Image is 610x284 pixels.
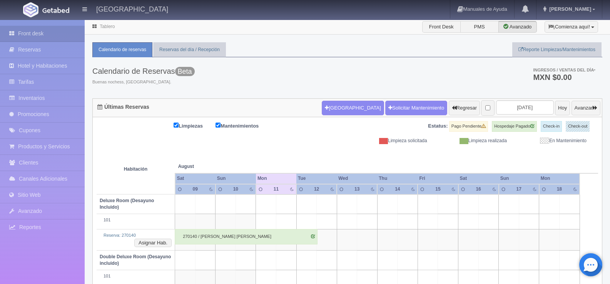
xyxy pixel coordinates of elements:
a: Solicitar Mantenimiento [385,101,447,115]
span: Buenas nochess, [GEOGRAPHIC_DATA]. [92,79,195,85]
label: Check-in [541,121,562,132]
a: Reporte Limpiezas/Mantenimientos [512,42,602,57]
div: 101 [100,217,172,223]
div: 17 [513,186,525,193]
span: Ingresos / Ventas del día [533,68,595,72]
div: 101 [100,273,172,279]
img: Getabed [42,7,69,13]
div: 13 [351,186,363,193]
b: Double Deluxe Room (Desayuno incluido) [100,254,171,266]
b: Deluxe Room (Desayuno Incluido) [100,198,154,210]
div: 11 [270,186,282,193]
button: Avanzar [572,101,600,115]
button: [GEOGRAPHIC_DATA] [322,101,384,115]
th: Sat [175,173,216,184]
label: PMS [460,21,499,33]
div: Limpieza realizada [433,138,513,144]
div: 16 [472,186,485,193]
label: Check-out [566,121,590,132]
th: Fri [418,173,458,184]
div: En Mantenimiento [513,138,592,144]
a: Reservas del día / Recepción [153,42,226,57]
th: Sat [458,173,499,184]
th: Mon [256,173,296,184]
th: Sun [216,173,256,184]
img: Getabed [23,2,38,17]
button: ¡Comienza aquí! [545,21,598,33]
div: 12 [311,186,323,193]
label: Avanzado [498,21,537,33]
th: Thu [377,173,418,184]
a: Calendario de reservas [92,42,152,57]
th: Wed [337,173,377,184]
h4: Últimas Reservas [97,104,149,110]
div: 18 [553,186,566,193]
div: 10 [229,186,242,193]
div: 270140 / [PERSON_NAME] [PERSON_NAME] [175,229,318,244]
th: Mon [539,173,580,184]
span: August [178,163,253,170]
label: Limpiezas [174,121,214,130]
input: Limpiezas [174,123,179,128]
strong: Habitación [124,166,147,172]
input: Mantenimientos [216,123,221,128]
div: 09 [189,186,201,193]
label: Hospedaje Pagado [492,121,537,132]
a: Tablero [100,24,115,29]
label: Front Desk [422,21,461,33]
label: Mantenimientos [216,121,270,130]
a: Reserva: 270140 [104,233,136,237]
span: [PERSON_NAME] [547,6,591,12]
div: 15 [432,186,444,193]
label: Estatus: [428,123,448,130]
button: Asignar Hab. [134,239,172,247]
span: Beta [175,67,195,76]
h3: MXN $0.00 [533,73,595,81]
div: Limpieza solicitada [353,138,433,144]
th: Tue [296,173,337,184]
button: Regresar [449,101,480,115]
label: Pago Pendiente [449,121,488,132]
h3: Calendario de Reservas [92,67,195,75]
th: Sun [499,173,539,184]
div: 14 [391,186,404,193]
button: Hoy [555,101,570,115]
h4: [GEOGRAPHIC_DATA] [96,4,168,13]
